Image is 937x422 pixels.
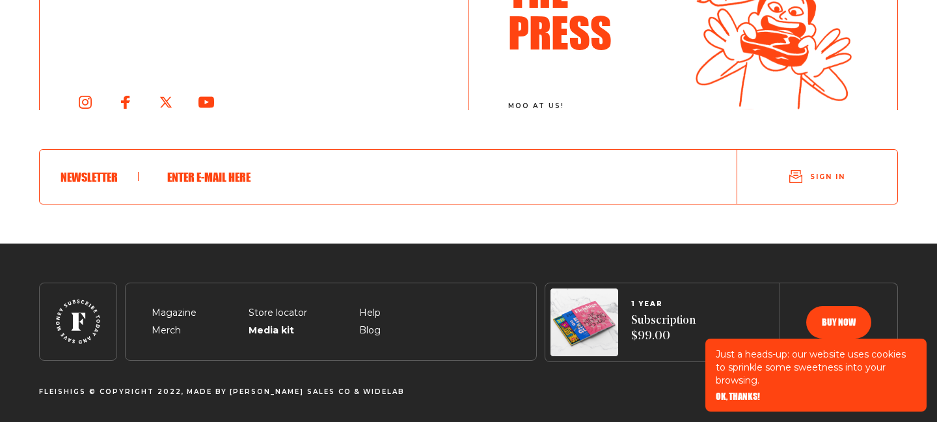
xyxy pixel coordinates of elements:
span: , [182,388,184,396]
span: Merch [152,323,181,339]
span: [PERSON_NAME] Sales CO [230,388,351,396]
button: OK, THANKS! [716,392,760,401]
span: Sign in [810,172,845,182]
span: 1 YEAR [631,300,696,308]
span: Magazine [152,305,197,321]
span: Made By [187,388,227,396]
span: Help [359,305,381,321]
a: [PERSON_NAME] Sales CO [230,387,351,396]
a: Widelab [363,387,405,396]
h6: Newsletter [61,170,139,184]
span: Buy now [822,318,856,327]
a: Blog [359,324,381,336]
a: Magazine [152,307,197,318]
button: Sign in [737,154,897,199]
span: Fleishigs © Copyright 2022 [39,388,182,396]
a: Store locator [249,307,307,318]
span: & [354,388,360,396]
span: Widelab [363,388,405,396]
a: Help [359,307,381,318]
a: Merch [152,324,181,336]
span: Subscription $99.00 [631,313,696,345]
input: Enter e-mail here [159,160,695,194]
span: Blog [359,323,381,339]
img: Magazines image [550,288,618,356]
span: moo at us! [508,102,678,110]
button: Buy now [806,306,871,339]
p: Just a heads-up: our website uses cookies to sprinkle some sweetness into your browsing. [716,348,916,387]
span: Store locator [249,305,307,321]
